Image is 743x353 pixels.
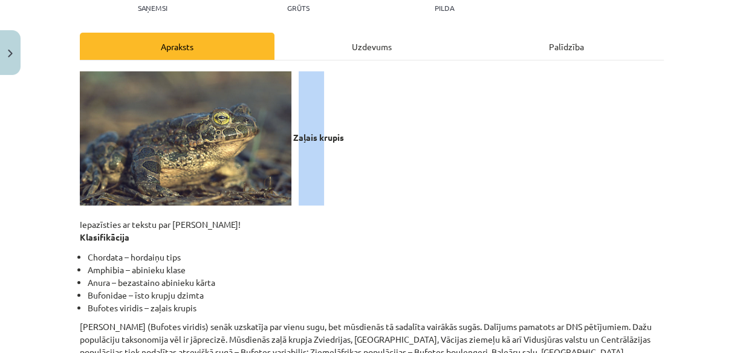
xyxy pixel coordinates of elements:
[80,71,664,244] p: Iepazīsties ar tekstu par [PERSON_NAME]!
[88,276,664,289] li: Anura – bezastaino abinieku kārta
[88,289,664,302] li: Bufonidae – īsto krupju dzimta
[88,251,664,264] li: Chordata – hordaiņu tips
[133,4,172,12] p: Saņemsi
[88,264,664,276] li: Amphibia – abinieku klase
[469,33,664,60] div: Palīdzība
[8,50,13,57] img: icon-close-lesson-0947bae3869378f0d4975bcd49f059093ad1ed9edebbc8119c70593378902aed.svg
[80,33,274,60] div: Apraksts
[274,33,469,60] div: Uzdevums
[287,4,310,12] p: Grūts
[80,71,291,206] img: Attēls, kurā ir varde, abinieks, krupis, varžu dzimtaApraksts ģenerēts automātiski
[88,302,664,314] li: Bufotes viridis – zaļais krupis
[293,132,344,143] b: Zaļais krupis
[435,4,454,12] p: pilda
[80,232,129,242] strong: Klasifikācija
